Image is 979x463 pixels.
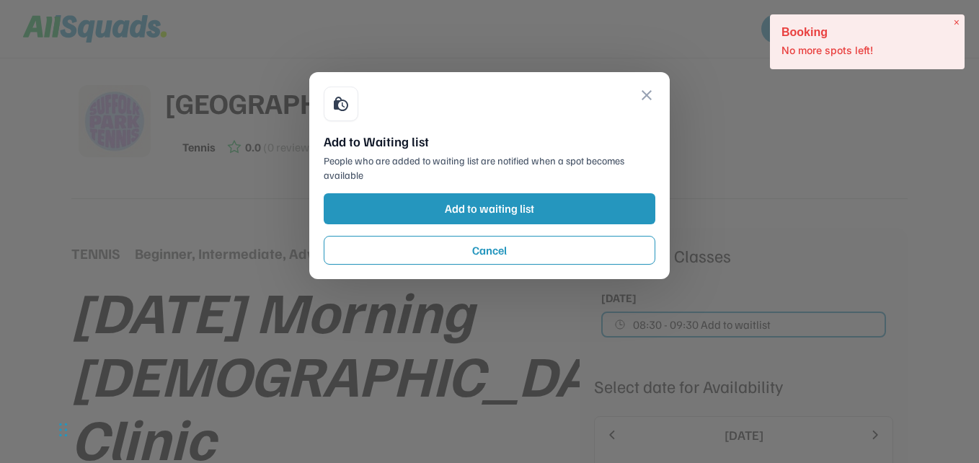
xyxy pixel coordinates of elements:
[324,236,655,265] button: Cancel
[781,43,953,58] p: No more spots left!
[781,26,953,38] h2: Booking
[638,87,655,104] button: close
[954,17,960,29] span: ×
[324,133,655,151] div: Add to Waiting list
[324,193,655,224] button: Add to waiting list
[324,154,655,182] div: People who are added to waiting list are notified when a spot becomes available
[332,95,350,113] button: lock_clock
